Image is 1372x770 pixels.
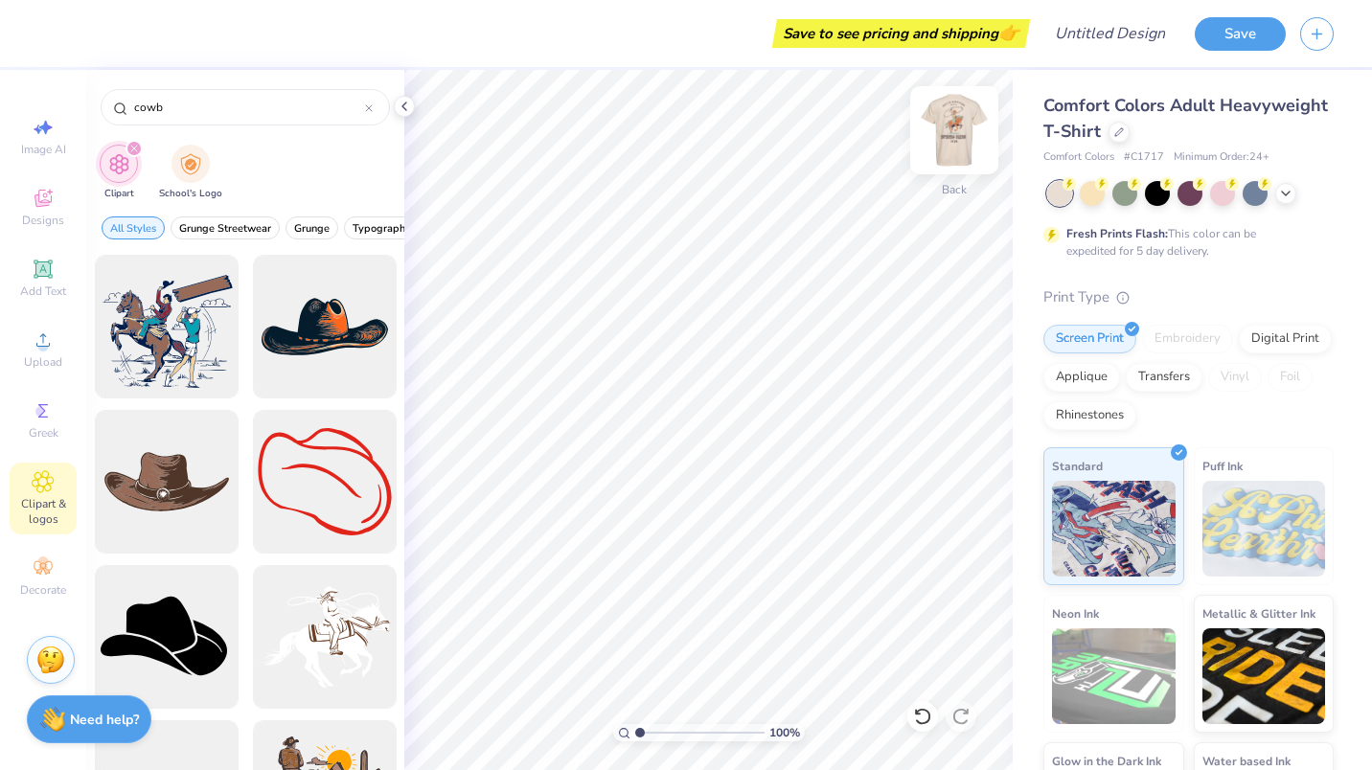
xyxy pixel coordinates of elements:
[1124,149,1164,166] span: # C1717
[21,142,66,157] span: Image AI
[108,153,130,175] img: Clipart Image
[1052,628,1176,724] img: Neon Ink
[1126,363,1202,392] div: Transfers
[1239,325,1332,353] div: Digital Print
[159,145,222,201] div: filter for School's Logo
[1043,149,1114,166] span: Comfort Colors
[1043,363,1120,392] div: Applique
[102,216,165,239] button: filter button
[179,221,271,236] span: Grunge Streetwear
[777,19,1025,48] div: Save to see pricing and shipping
[769,724,800,741] span: 100 %
[353,221,411,236] span: Typography
[1052,456,1103,476] span: Standard
[916,92,993,169] img: Back
[1043,94,1328,143] span: Comfort Colors Adult Heavyweight T-Shirt
[1040,14,1180,53] input: Untitled Design
[104,187,134,201] span: Clipart
[1142,325,1233,353] div: Embroidery
[100,145,138,201] button: filter button
[1043,401,1136,430] div: Rhinestones
[20,283,66,299] span: Add Text
[1202,481,1326,577] img: Puff Ink
[1202,456,1243,476] span: Puff Ink
[1043,286,1334,308] div: Print Type
[20,582,66,598] span: Decorate
[344,216,420,239] button: filter button
[286,216,338,239] button: filter button
[159,145,222,201] button: filter button
[1174,149,1269,166] span: Minimum Order: 24 +
[942,181,967,198] div: Back
[1202,628,1326,724] img: Metallic & Glitter Ink
[1052,481,1176,577] img: Standard
[1195,17,1286,51] button: Save
[1202,603,1315,623] span: Metallic & Glitter Ink
[10,496,77,527] span: Clipart & logos
[29,425,58,441] span: Greek
[70,711,139,729] strong: Need help?
[159,187,222,201] span: School's Logo
[1066,225,1302,260] div: This color can be expedited for 5 day delivery.
[110,221,156,236] span: All Styles
[1066,226,1168,241] strong: Fresh Prints Flash:
[22,213,64,228] span: Designs
[294,221,330,236] span: Grunge
[1208,363,1262,392] div: Vinyl
[132,98,365,117] input: Try "Stars"
[24,354,62,370] span: Upload
[180,153,201,175] img: School's Logo Image
[1268,363,1313,392] div: Foil
[1052,603,1099,623] span: Neon Ink
[171,216,280,239] button: filter button
[100,145,138,201] div: filter for Clipart
[998,21,1019,44] span: 👉
[1043,325,1136,353] div: Screen Print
